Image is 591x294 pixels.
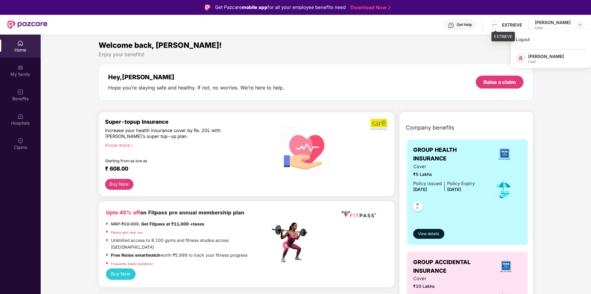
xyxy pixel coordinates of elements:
div: Enjoy your benefits! [99,51,533,58]
div: Starting from as low as [105,159,244,163]
div: User [528,59,564,64]
img: svg+xml;base64,PHN2ZyB4bWxucz0iaHR0cDovL3d3dy53My5vcmcvMjAwMC9zdmciIHhtbG5zOnhsaW5rPSJodHRwOi8vd3... [276,119,335,179]
div: Policy Expiry [447,180,475,187]
div: Hey, [PERSON_NAME] [108,73,284,81]
span: R [519,55,522,62]
img: svg+xml;base64,PHN2ZyB4bWxucz0iaHR0cDovL3d3dy53My5vcmcvMjAwMC9zdmciIHdpZHRoPSI0OC45NDMiIGhlaWdodD... [410,200,425,215]
b: Upto 45% off [106,209,140,216]
div: Know more [105,143,267,147]
img: svg+xml;base64,PHN2ZyBpZD0iQmVuZWZpdHMiIHhtbG5zPSJodHRwOi8vd3d3LnczLm9yZy8yMDAwL3N2ZyIgd2lkdGg9Ij... [17,89,23,95]
a: Fitpass gym near you [111,230,143,234]
span: Company benefits [406,123,454,132]
img: b5dec4f62d2307b9de63beb79f102df3.png [370,118,388,130]
img: New Pazcare Logo [7,21,47,29]
span: right [130,144,133,147]
img: svg+xml;base64,PHN2ZyBpZD0iSG9tZSIgeG1sbnM9Imh0dHA6Ly93d3cudzMub3JnLzIwMDAvc3ZnIiB3aWR0aD0iMjAiIG... [17,40,23,46]
div: Increase your health insurance cover by Rs. 20L with [PERSON_NAME]’s super top-up plan. [105,128,243,140]
span: Welcome back, [PERSON_NAME]! [99,41,222,50]
strong: Free Noise smartwatch [111,253,160,258]
span: Cover [413,163,475,170]
div: EXTRIEVE [502,22,522,28]
span: [DATE] [447,187,461,192]
div: EXTRIEVE [491,32,515,42]
div: Logout [511,33,591,45]
img: Stroke [388,4,391,11]
img: Logo [205,4,211,10]
img: svg+xml;base64,PHN2ZyBpZD0iSG9zcGl0YWxzIiB4bWxucz0iaHR0cDovL3d3dy53My5vcmcvMjAwMC9zdmciIHdpZHRoPS... [17,113,23,119]
div: Get Pazcare for all your employee benefits need [215,4,346,11]
del: MRP ₹19,999, [111,222,140,226]
img: svg+xml;base64,PHN2ZyBpZD0iSGVscC0zMngzMiIgeG1sbnM9Imh0dHA6Ly93d3cudzMub3JnLzIwMDAvc3ZnIiB3aWR0aD... [448,22,454,28]
span: View details [418,231,439,237]
span: GROUP ACCIDENTAL INSURANCE [413,258,490,275]
span: Cover [413,275,475,282]
img: svg+xml;base64,PHN2ZyBpZD0iRHJvcGRvd24tMzJ4MzIiIHhtbG5zPSJodHRwOi8vd3d3LnczLm9yZy8yMDAwL3N2ZyIgd2... [577,22,582,27]
span: ₹5 Lakhs [413,171,475,178]
span: [DATE] [413,187,427,192]
div: ₹ 608.00 [105,165,264,173]
img: insurerLogo [498,258,514,275]
div: Hope you’re staying safe and healthy. If not, no worries. We’re here to help. [108,85,284,91]
img: fppp.png [340,209,377,220]
img: svg+xml;base64,PHN2ZyB3aWR0aD0iMjAiIGhlaWdodD0iMjAiIHZpZXdCb3g9IjAgMCAyMCAyMCIgZmlsbD0ibm9uZSIgeG... [17,64,23,71]
div: Raise a claim [483,79,516,85]
button: Buy Now [105,179,133,190]
div: [PERSON_NAME] [535,19,571,25]
img: svg+xml;base64,PHN2ZyBpZD0iQ2xhaW0iIHhtbG5zPSJodHRwOi8vd3d3LnczLm9yZy8yMDAwL3N2ZyIgd2lkdGg9IjIwIi... [17,138,23,144]
button: View details [413,229,444,239]
p: worth ₹5,999 to track your fitness progress [111,252,247,259]
div: Get Help [457,22,472,27]
button: Buy Now [106,268,136,280]
strong: Get Fitpass at ₹11,000 +taxes [141,222,204,226]
div: [PERSON_NAME] [528,53,564,59]
img: fpp.png [270,221,313,264]
div: User [535,25,571,30]
img: download%20(1).png [490,22,499,28]
div: Super-topup Insurance [105,118,270,125]
a: Frequently Asked Questions! [111,262,153,266]
div: Policy issued [413,180,442,187]
span: GROUP HEALTH INSURANCE [413,146,487,163]
strong: mobile app [242,4,267,10]
b: on Fitpass pro annual membership plan [106,209,244,216]
span: ₹10 Lakhs [413,283,475,290]
img: insurerLogo [496,146,513,163]
img: icon [493,180,513,200]
p: Unlimited access to 8,100 gyms and fitness studios across [GEOGRAPHIC_DATA] [111,237,270,251]
a: Download Now [350,4,389,11]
